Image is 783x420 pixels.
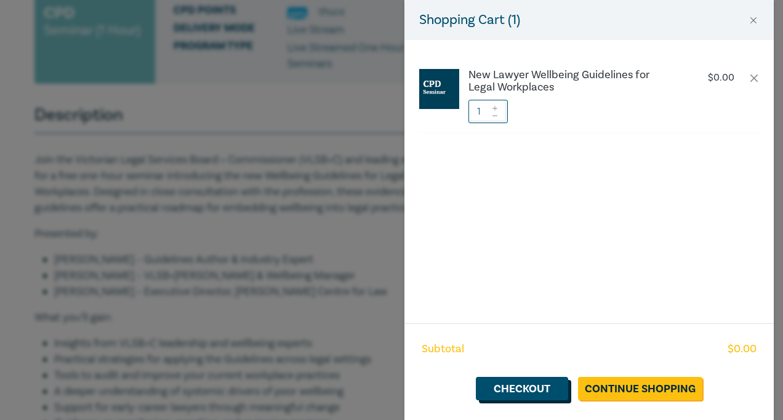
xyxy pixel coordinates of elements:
[468,100,508,123] input: 1
[419,10,520,30] h5: Shopping Cart ( 1 )
[728,341,757,357] span: $ 0.00
[468,69,673,94] a: New Lawyer Wellbeing Guidelines for Legal Workplaces
[708,72,734,84] p: $ 0.00
[422,341,464,357] span: Subtotal
[578,377,702,400] a: Continue Shopping
[748,15,759,26] button: Close
[476,377,568,400] a: Checkout
[419,69,459,109] img: CPD%20Seminar.jpg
